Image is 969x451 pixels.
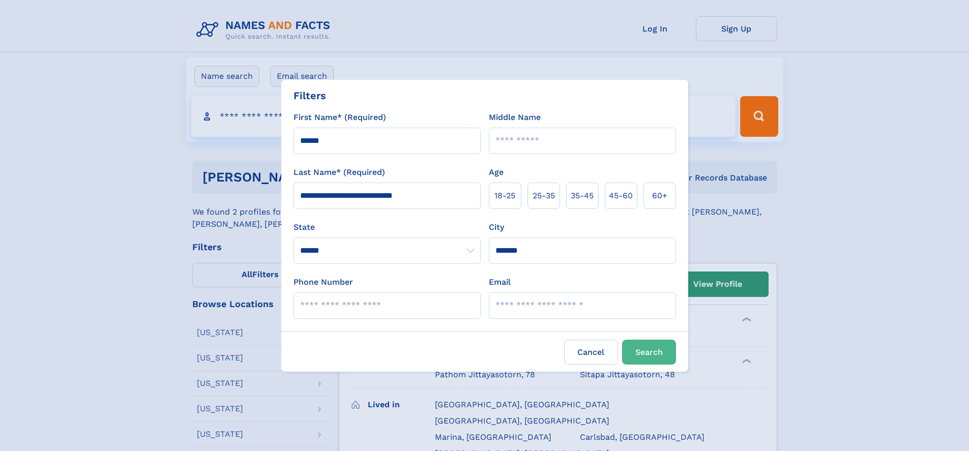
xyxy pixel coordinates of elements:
[489,111,541,124] label: Middle Name
[293,88,326,103] div: Filters
[622,340,676,365] button: Search
[652,190,667,202] span: 60+
[489,221,504,233] label: City
[489,276,511,288] label: Email
[293,111,386,124] label: First Name* (Required)
[533,190,555,202] span: 25‑35
[564,340,618,365] label: Cancel
[293,166,385,178] label: Last Name* (Required)
[489,166,504,178] label: Age
[494,190,515,202] span: 18‑25
[609,190,633,202] span: 45‑60
[571,190,594,202] span: 35‑45
[293,221,481,233] label: State
[293,276,353,288] label: Phone Number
